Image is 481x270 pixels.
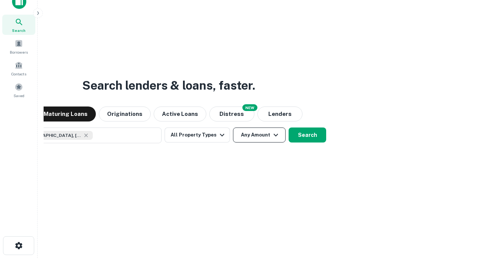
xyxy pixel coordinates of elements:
a: Search [2,15,35,35]
span: [GEOGRAPHIC_DATA], [GEOGRAPHIC_DATA], [GEOGRAPHIC_DATA] [25,132,82,139]
div: NEW [242,104,257,111]
button: Lenders [257,106,303,121]
button: Any Amount [233,127,286,142]
button: Search [289,127,326,142]
button: Maturing Loans [35,106,96,121]
span: Search [12,27,26,33]
span: Saved [14,93,24,99]
button: Search distressed loans with lien and other non-mortgage details. [209,106,254,121]
span: Contacts [11,71,26,77]
span: Borrowers [10,49,28,55]
a: Contacts [2,58,35,78]
button: Originations [99,106,151,121]
button: All Property Types [165,127,230,142]
a: Saved [2,80,35,100]
h3: Search lenders & loans, faster. [82,76,255,94]
iframe: Chat Widget [443,210,481,246]
button: [GEOGRAPHIC_DATA], [GEOGRAPHIC_DATA], [GEOGRAPHIC_DATA] [11,127,162,143]
button: Active Loans [154,106,206,121]
a: Borrowers [2,36,35,57]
